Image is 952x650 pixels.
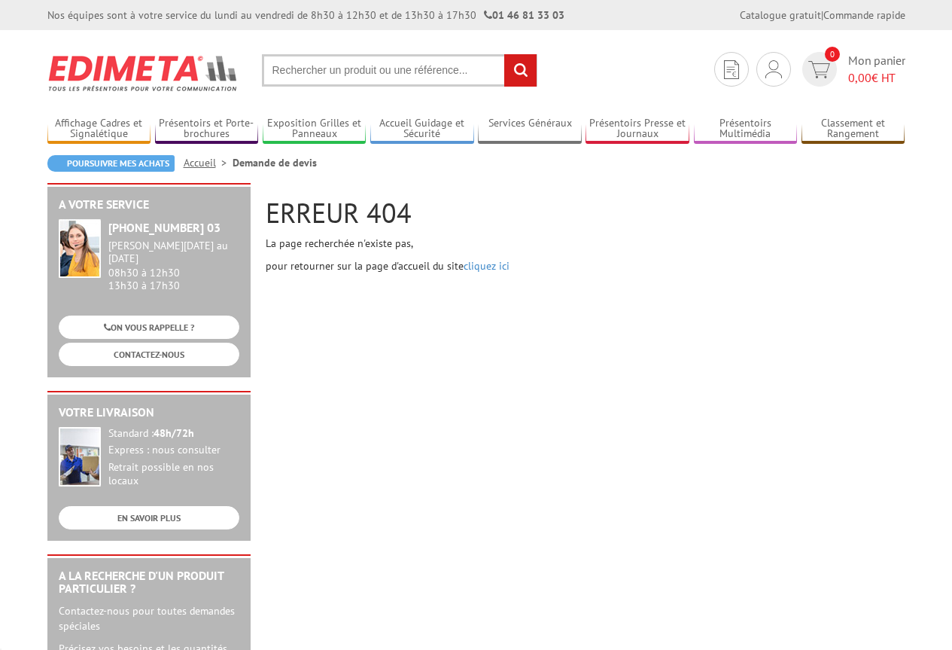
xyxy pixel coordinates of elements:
img: Edimeta [47,45,239,101]
a: ON VOUS RAPPELLE ? [59,316,239,339]
strong: 48h/72h [154,426,194,440]
img: widget-service.jpg [59,219,101,278]
a: Présentoirs Multimédia [694,117,798,142]
div: [PERSON_NAME][DATE] au [DATE] [108,240,239,265]
a: EN SAVOIR PLUS [59,506,239,529]
p: pour retourner sur la page d'accueil du site [266,258,905,273]
a: Présentoirs Presse et Journaux [585,117,689,142]
a: CONTACTEZ-NOUS [59,343,239,366]
div: 08h30 à 12h30 13h30 à 17h30 [108,240,239,291]
a: Services Généraux [478,117,582,142]
div: Nos équipes sont à votre service du lundi au vendredi de 8h30 à 12h30 et de 13h30 à 17h30 [47,8,564,23]
h2: A votre service [59,198,239,212]
span: 0,00 [848,70,871,85]
a: Poursuivre mes achats [47,155,175,172]
h2: A la recherche d'un produit particulier ? [59,569,239,596]
input: rechercher [504,54,537,87]
li: Demande de devis [233,155,317,170]
a: Affichage Cadres et Signalétique [47,117,151,142]
h1: ERREUR 404 [266,198,905,228]
strong: 01 46 81 33 03 [484,8,564,22]
strong: [PHONE_NUMBER] 03 [108,220,221,235]
a: Accueil Guidage et Sécurité [370,117,474,142]
img: devis rapide [724,60,739,79]
a: cliquez ici [464,259,509,273]
p: La page recherchée n'existe pas, [266,236,905,251]
h2: Votre livraison [59,406,239,420]
span: € HT [848,69,905,87]
a: Accueil [184,156,233,169]
div: Retrait possible en nos locaux [108,461,239,488]
img: widget-livraison.jpg [59,427,101,487]
div: Express : nous consulter [108,444,239,457]
a: devis rapide 0 Mon panier 0,00€ HT [798,52,905,87]
img: devis rapide [765,60,782,78]
span: 0 [825,47,840,62]
span: Mon panier [848,52,905,87]
img: devis rapide [808,61,830,78]
a: Commande rapide [823,8,905,22]
a: Présentoirs et Porte-brochures [155,117,259,142]
a: Classement et Rangement [801,117,905,142]
a: Exposition Grilles et Panneaux [263,117,367,142]
input: Rechercher un produit ou une référence... [262,54,537,87]
p: Contactez-nous pour toutes demandes spéciales [59,603,239,633]
div: Standard : [108,427,239,441]
a: Catalogue gratuit [740,8,821,22]
div: | [740,8,905,23]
